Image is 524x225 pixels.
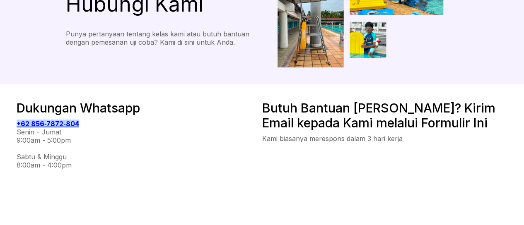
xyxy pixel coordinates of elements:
[17,101,262,115] div: Dukungan Whatsapp
[66,30,262,46] div: Punya pertanyaan tentang kelas kami atau butuh bantuan dengan pemesanan uji coba? Kami di sini un...
[17,136,262,144] div: 9:00am - 5:00pm
[262,101,508,130] div: Butuh Bantuan [PERSON_NAME]? Kirim Email kepada Kami melalui Formulir Ini
[17,161,262,169] div: 8:00am - 4:00pm
[17,153,262,161] div: Sabtu & Minggu
[17,128,262,136] div: Senin - Jumat
[262,134,508,143] div: Kami biasanya merespons dalam 3 hari kerja
[17,120,79,128] a: +62 856‑7872‑804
